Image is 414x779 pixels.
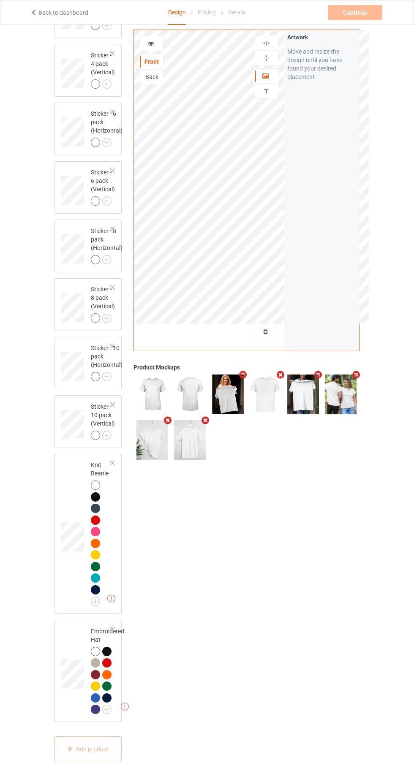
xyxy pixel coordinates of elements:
img: regular.jpg [325,375,357,414]
img: regular.jpg [287,375,319,414]
div: Sticker - 10 pack (Vertical) [91,402,115,440]
img: regular.jpg [250,375,281,414]
a: Back to dashboard [30,9,88,16]
i: Remove mockup [313,370,324,379]
div: Move and resize the design until you have found your desired placement [287,47,357,81]
div: Pricing [198,0,216,24]
div: Embroidered Hat [54,620,122,722]
div: Sticker - 6 pack (Horizontal) [54,103,122,155]
div: Sticker - 8 pack (Horizontal) [91,227,123,264]
div: Design [168,0,186,25]
img: svg+xml;base64,PD94bWwgdmVyc2lvbj0iMS4wIiBlbmNvZGluZz0iVVRGLTgiPz4KPHN2ZyB3aWR0aD0iMjJweCIgaGVpZ2... [102,372,112,381]
div: Sticker - 8 pack (Vertical) [91,285,115,322]
div: Sticker - 4 pack (Vertical) [91,51,115,88]
img: svg+xml;base64,PD94bWwgdmVyc2lvbj0iMS4wIiBlbmNvZGluZz0iVVRGLTgiPz4KPHN2ZyB3aWR0aD0iMjJweCIgaGVpZ2... [102,705,112,714]
img: regular.jpg [136,420,168,460]
div: Artwork [287,33,357,41]
img: svg+xml;base64,PD94bWwgdmVyc2lvbj0iMS4wIiBlbmNvZGluZz0iVVRGLTgiPz4KPHN2ZyB3aWR0aD0iMjJweCIgaGVpZ2... [102,255,112,264]
img: svg%3E%0A [262,39,270,47]
div: Knit Beanie [91,461,111,603]
div: Sticker - 4 pack (Vertical) [54,44,122,97]
img: svg+xml;base64,PD94bWwgdmVyc2lvbj0iMS4wIiBlbmNvZGluZz0iVVRGLTgiPz4KPHN2ZyB3aWR0aD0iMjJweCIgaGVpZ2... [102,21,112,30]
img: svg+xml;base64,PD94bWwgdmVyc2lvbj0iMS4wIiBlbmNvZGluZz0iVVRGLTgiPz4KPHN2ZyB3aWR0aD0iMjJweCIgaGVpZ2... [91,597,100,606]
img: exclamation icon [107,594,115,603]
div: Front [140,57,163,66]
img: regular.jpg [136,375,168,414]
i: Remove mockup [351,370,361,379]
div: Sticker - 6 pack (Vertical) [91,168,115,205]
i: Remove mockup [275,370,286,379]
div: Sticker - 8 pack (Horizontal) [54,220,122,272]
img: svg+xml;base64,PD94bWwgdmVyc2lvbj0iMS4wIiBlbmNvZGluZz0iVVRGLTgiPz4KPHN2ZyB3aWR0aD0iMjJweCIgaGVpZ2... [102,196,112,206]
img: svg%3E%0A [262,87,270,95]
div: Sticker - 10 pack (Vertical) [54,395,122,448]
div: Sticker - 6 pack (Vertical) [54,161,122,214]
img: svg+xml;base64,PD94bWwgdmVyc2lvbj0iMS4wIiBlbmNvZGluZz0iVVRGLTgiPz4KPHN2ZyB3aWR0aD0iMjJweCIgaGVpZ2... [102,79,112,89]
img: regular.jpg [174,420,206,460]
img: exclamation icon [121,703,129,711]
img: regular.jpg [212,375,244,414]
div: Back [140,73,163,81]
img: svg%3E%0A [262,54,270,62]
div: Sticker - 10 pack (Horizontal) [54,337,122,390]
i: Remove mockup [200,416,210,425]
i: Remove mockup [238,370,248,379]
img: svg+xml;base64,PD94bWwgdmVyc2lvbj0iMS4wIiBlbmNvZGluZz0iVVRGLTgiPz4KPHN2ZyB3aWR0aD0iMjJweCIgaGVpZ2... [102,138,112,147]
div: Sticker - 8 pack (Vertical) [54,278,122,331]
img: svg+xml;base64,PD94bWwgdmVyc2lvbj0iMS4wIiBlbmNvZGluZz0iVVRGLTgiPz4KPHN2ZyB3aWR0aD0iMjJweCIgaGVpZ2... [102,431,112,440]
div: Product Mockups [133,363,360,372]
div: Knit Beanie [54,454,122,614]
img: regular.jpg [174,375,206,414]
img: svg+xml;base64,PD94bWwgdmVyc2lvbj0iMS4wIiBlbmNvZGluZz0iVVRGLTgiPz4KPHN2ZyB3aWR0aD0iMjJweCIgaGVpZ2... [102,314,112,323]
div: Embroidered Hat [91,627,124,714]
div: Sticker - 10 pack (Horizontal) [91,344,123,381]
div: Details [228,0,246,24]
div: Sticker - 6 pack (Horizontal) [91,109,123,147]
i: Remove mockup [162,416,173,425]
